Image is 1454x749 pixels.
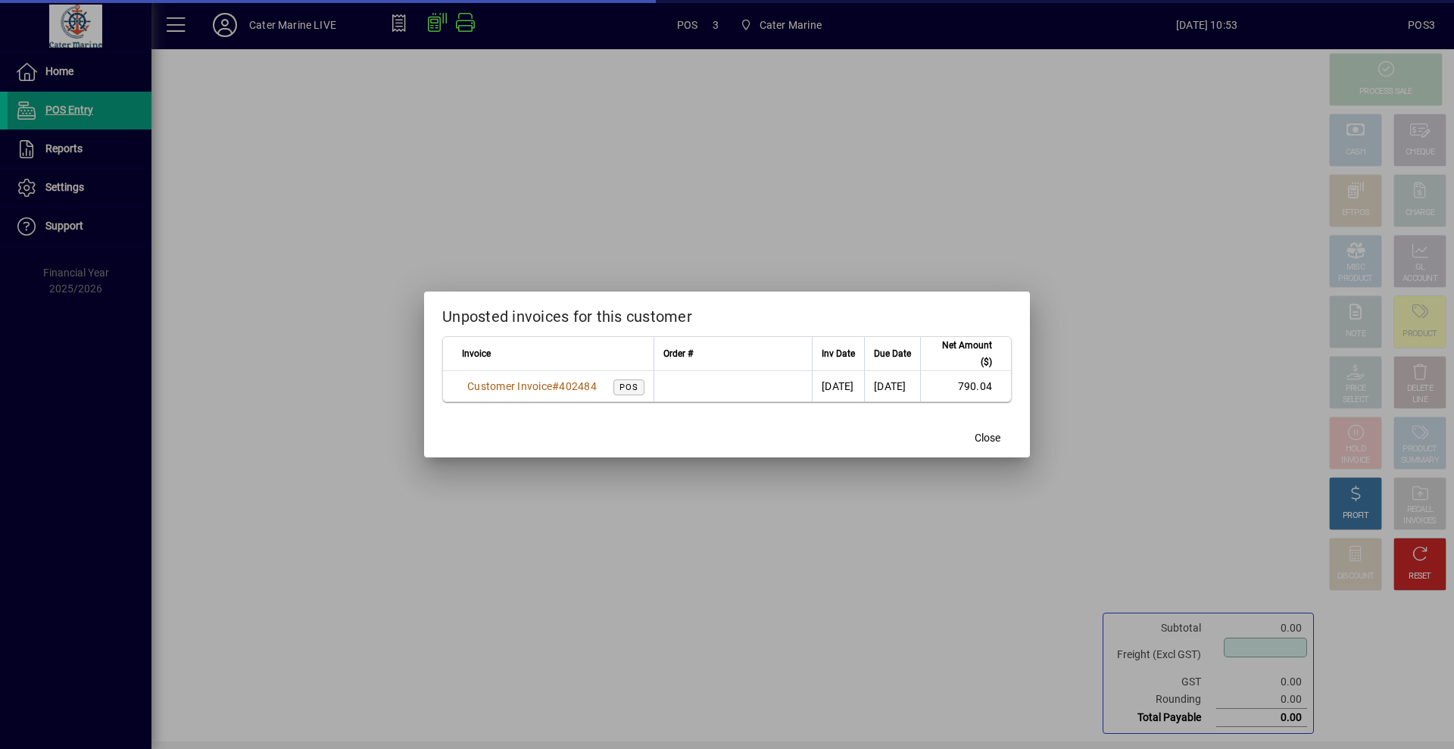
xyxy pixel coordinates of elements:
[920,371,1011,401] td: 790.04
[462,345,491,362] span: Invoice
[874,345,911,362] span: Due Date
[975,430,1000,446] span: Close
[864,371,920,401] td: [DATE]
[963,424,1012,451] button: Close
[559,380,597,392] span: 402484
[462,378,602,395] a: Customer Invoice#402484
[552,380,559,392] span: #
[467,380,552,392] span: Customer Invoice
[663,345,693,362] span: Order #
[812,371,864,401] td: [DATE]
[424,292,1030,335] h2: Unposted invoices for this customer
[930,337,992,370] span: Net Amount ($)
[822,345,855,362] span: Inv Date
[619,382,638,392] span: POS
